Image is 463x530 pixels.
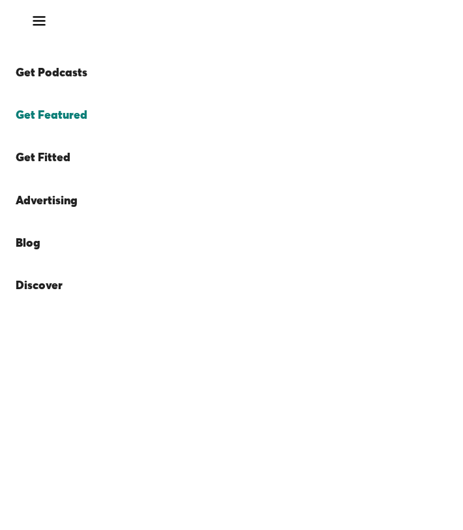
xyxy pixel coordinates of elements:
[3,180,419,223] a: Advertising
[23,5,50,37] div: menu
[3,223,419,265] a: Blog
[3,52,419,95] a: Get Podcasts
[3,265,419,307] a: Discover
[3,137,419,179] a: Get Fitted
[3,95,419,137] a: Get Featured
